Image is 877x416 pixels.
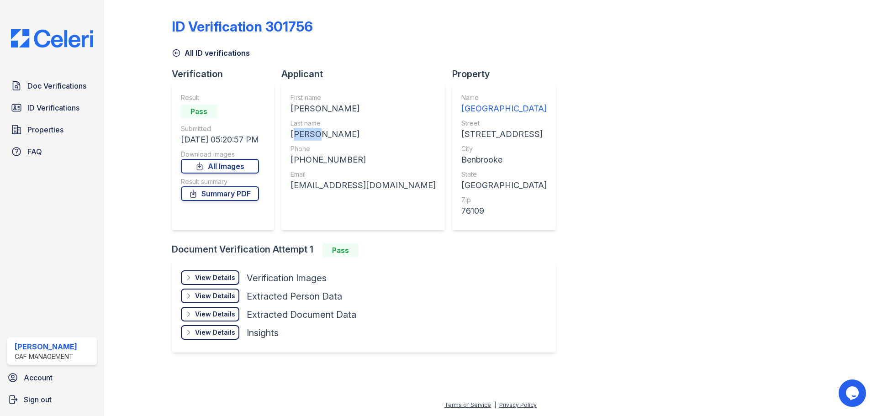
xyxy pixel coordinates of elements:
div: Result [181,93,259,102]
div: View Details [195,328,235,337]
div: Street [461,119,547,128]
span: Sign out [24,394,52,405]
div: [STREET_ADDRESS] [461,128,547,141]
div: First name [291,93,436,102]
div: [PERSON_NAME] [291,128,436,141]
div: View Details [195,310,235,319]
a: Sign out [4,390,100,409]
div: Pass [322,243,359,258]
div: 76109 [461,205,547,217]
a: Name [GEOGRAPHIC_DATA] [461,93,547,115]
span: Account [24,372,53,383]
a: Privacy Policy [499,401,537,408]
div: Email [291,170,436,179]
span: Properties [27,124,63,135]
div: Verification [172,68,281,80]
a: ID Verifications [7,99,97,117]
div: Extracted Person Data [247,290,342,303]
a: FAQ [7,142,97,161]
div: Insights [247,326,279,339]
div: Phone [291,144,436,153]
div: [GEOGRAPHIC_DATA] [461,102,547,115]
img: CE_Logo_Blue-a8612792a0a2168367f1c8372b55b34899dd931a85d93a1a3d3e32e68fde9ad4.png [4,29,100,47]
iframe: chat widget [839,379,868,407]
div: Property [452,68,563,80]
div: Document Verification Attempt 1 [172,243,563,258]
div: Extracted Document Data [247,308,356,321]
span: FAQ [27,146,42,157]
a: All Images [181,159,259,174]
div: [EMAIL_ADDRESS][DOMAIN_NAME] [291,179,436,192]
span: ID Verifications [27,102,79,113]
div: View Details [195,273,235,282]
div: [PERSON_NAME] [15,341,77,352]
div: ID Verification 301756 [172,18,313,35]
div: Name [461,93,547,102]
div: Applicant [281,68,452,80]
div: City [461,144,547,153]
a: Terms of Service [444,401,491,408]
div: Zip [461,195,547,205]
span: Doc Verifications [27,80,86,91]
div: Download Images [181,150,259,159]
div: [PHONE_NUMBER] [291,153,436,166]
a: Doc Verifications [7,77,97,95]
div: Verification Images [247,272,327,284]
div: Benbrooke [461,153,547,166]
div: [GEOGRAPHIC_DATA] [461,179,547,192]
div: CAF Management [15,352,77,361]
a: Account [4,369,100,387]
div: View Details [195,291,235,300]
a: Properties [7,121,97,139]
div: [PERSON_NAME] [291,102,436,115]
div: Pass [181,104,217,119]
div: Last name [291,119,436,128]
a: All ID verifications [172,47,250,58]
div: | [494,401,496,408]
div: Result summary [181,177,259,186]
div: [DATE] 05:20:57 PM [181,133,259,146]
div: State [461,170,547,179]
a: Summary PDF [181,186,259,201]
div: Submitted [181,124,259,133]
